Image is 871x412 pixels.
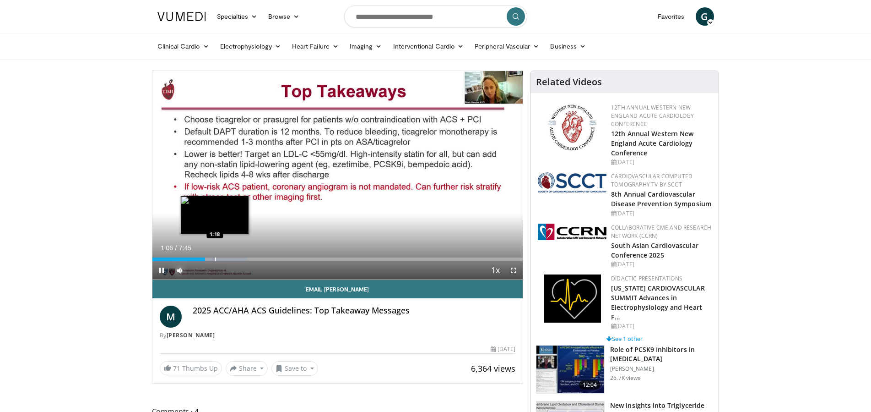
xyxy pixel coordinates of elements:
[611,209,711,218] div: [DATE]
[579,380,601,390] span: 12:04
[157,12,206,21] img: VuMedi Logo
[152,280,523,298] a: Email [PERSON_NAME]
[491,345,515,353] div: [DATE]
[610,374,640,382] p: 26.7K views
[544,275,601,323] img: 1860aa7a-ba06-47e3-81a4-3dc728c2b4cf.png.150x105_q85_autocrop_double_scale_upscale_version-0.2.png
[611,224,711,240] a: Collaborative CME and Research Network (CCRN)
[193,306,516,316] h4: 2025 ACC/AHA ACS Guidelines: Top Takeaway Messages
[160,331,516,340] div: By
[469,37,545,55] a: Peripheral Vascular
[152,261,171,280] button: Pause
[611,284,705,321] a: [US_STATE] CARDIOVASCULAR SUMMIT Advances in Electrophysiology and Heart F…
[538,172,606,192] img: 51a70120-4f25-49cc-93a4-67582377e75f.png.150x105_q85_autocrop_double_scale_upscale_version-0.2.png
[611,322,711,330] div: [DATE]
[504,261,523,280] button: Fullscreen
[611,275,711,283] div: Didactic Presentations
[536,77,602,88] h4: Related Videos
[611,172,692,188] a: Cardiovascular Computed Tomography TV by SCCT
[611,260,711,269] div: [DATE]
[167,331,215,339] a: [PERSON_NAME]
[175,244,177,252] span: /
[388,37,470,55] a: Interventional Cardio
[179,244,191,252] span: 7:45
[161,244,173,252] span: 1:06
[180,196,249,234] img: image.jpeg
[536,346,604,393] img: 3346fd73-c5f9-4d1f-bb16-7b1903aae427.150x105_q85_crop-smart_upscale.jpg
[152,71,523,280] video-js: Video Player
[611,241,698,259] a: South Asian Cardiovascular Conference 2025
[344,5,527,27] input: Search topics, interventions
[263,7,305,26] a: Browse
[226,361,268,376] button: Share
[344,37,388,55] a: Imaging
[160,361,222,375] a: 71 Thumbs Up
[545,37,591,55] a: Business
[611,190,711,208] a: 8th Annual Cardiovascular Disease Prevention Symposium
[287,37,344,55] a: Heart Failure
[536,345,713,394] a: 12:04 Role of PCSK9 Inhibitors in [MEDICAL_DATA] [PERSON_NAME] 26.7K views
[271,361,318,376] button: Save to
[152,37,215,55] a: Clinical Cardio
[652,7,690,26] a: Favorites
[215,37,287,55] a: Electrophysiology
[486,261,504,280] button: Playback Rate
[171,261,189,280] button: Mute
[696,7,714,26] a: G
[538,224,606,240] img: a04ee3ba-8487-4636-b0fb-5e8d268f3737.png.150x105_q85_autocrop_double_scale_upscale_version-0.2.png
[611,158,711,166] div: [DATE]
[173,364,180,373] span: 71
[152,258,523,261] div: Progress Bar
[547,104,598,152] img: 0954f259-7907-4053-a817-32a96463ecc8.png.150x105_q85_autocrop_double_scale_upscale_version-0.2.png
[611,129,693,157] a: 12th Annual Western New England Acute Cardiology Conference
[610,345,713,363] h3: Role of PCSK9 Inhibitors in [MEDICAL_DATA]
[211,7,263,26] a: Specialties
[471,363,515,374] span: 6,364 views
[610,365,713,373] p: [PERSON_NAME]
[160,306,182,328] a: M
[611,104,694,128] a: 12th Annual Western New England Acute Cardiology Conference
[606,335,643,343] a: See 1 other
